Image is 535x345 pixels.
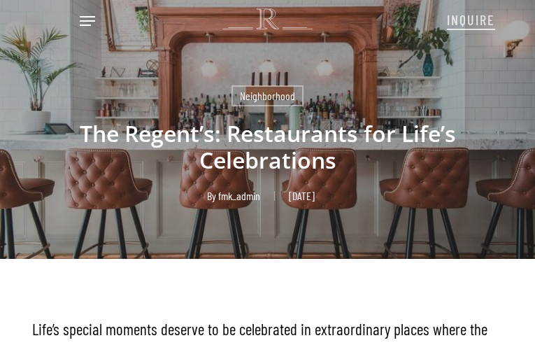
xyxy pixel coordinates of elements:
[447,4,495,34] a: INQUIRE
[207,191,216,201] span: By
[32,106,503,188] h1: The Regent’s: Restaurants for Life’s Celebrations
[218,189,260,202] a: fmk_admin
[447,11,495,28] span: INQUIRE
[231,85,304,106] a: Neighborhood
[274,191,329,201] span: [DATE]
[80,14,95,28] a: Navigation Menu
